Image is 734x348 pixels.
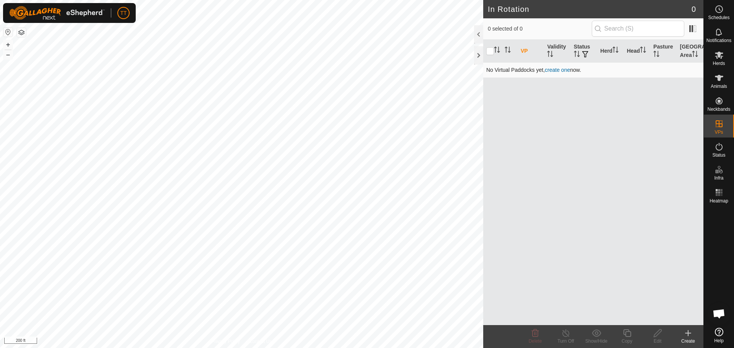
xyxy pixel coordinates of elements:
span: Animals [711,84,727,89]
span: Status [712,153,725,157]
button: Map Layers [17,28,26,37]
span: Neckbands [707,107,730,112]
span: TT [120,9,127,17]
button: – [3,50,13,59]
input: Search (S) [592,21,684,37]
p-sorticon: Activate to sort [612,48,619,54]
span: Herds [713,61,725,66]
p-sorticon: Activate to sort [653,52,659,58]
th: Head [624,40,650,63]
th: Pasture [650,40,677,63]
th: [GEOGRAPHIC_DATA] Area [677,40,703,63]
span: 0 [692,3,696,15]
th: Herd [597,40,624,63]
span: Schedules [708,15,729,20]
div: Show/Hide [581,338,612,345]
div: Create [673,338,703,345]
p-sorticon: Activate to sort [692,52,698,58]
button: Reset Map [3,28,13,37]
th: Status [571,40,597,63]
p-sorticon: Activate to sort [640,48,646,54]
span: Notifications [706,38,731,43]
p-sorticon: Activate to sort [574,52,580,58]
button: + [3,40,13,49]
div: Edit [642,338,673,345]
span: Heatmap [710,199,728,203]
td: No Virtual Paddocks yet, now. [483,62,703,78]
p-sorticon: Activate to sort [505,48,511,54]
a: Contact Us [249,338,272,345]
a: Help [704,325,734,346]
th: VP [518,40,544,63]
img: Gallagher Logo [9,6,105,20]
span: Infra [714,176,723,180]
div: Copy [612,338,642,345]
span: Delete [529,338,542,344]
span: 0 selected of 0 [488,25,592,33]
a: Privacy Policy [211,338,240,345]
a: create one [545,67,570,73]
p-sorticon: Activate to sort [494,48,500,54]
h2: In Rotation [488,5,692,14]
p-sorticon: Activate to sort [547,52,553,58]
a: Open chat [708,302,731,325]
span: VPs [715,130,723,134]
span: Help [714,338,724,343]
th: Validity [544,40,570,63]
div: Turn Off [550,338,581,345]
